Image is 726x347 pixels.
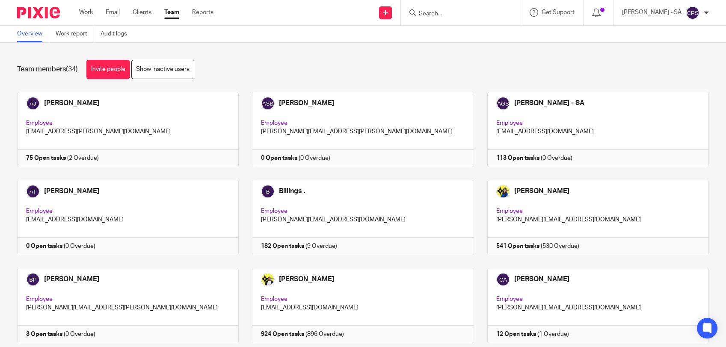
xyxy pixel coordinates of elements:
a: Work [79,8,93,17]
a: Invite people [86,60,130,79]
p: [PERSON_NAME] - SA [622,8,682,17]
a: Reports [192,8,213,17]
span: (34) [66,66,78,73]
a: Show inactive users [131,60,194,79]
a: Audit logs [101,26,133,42]
a: Clients [133,8,151,17]
span: Get Support [542,9,575,15]
a: Work report [56,26,94,42]
a: Overview [17,26,49,42]
a: Email [106,8,120,17]
h1: Team members [17,65,78,74]
img: Pixie [17,7,60,18]
img: svg%3E [686,6,699,20]
input: Search [418,10,495,18]
a: Team [164,8,179,17]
